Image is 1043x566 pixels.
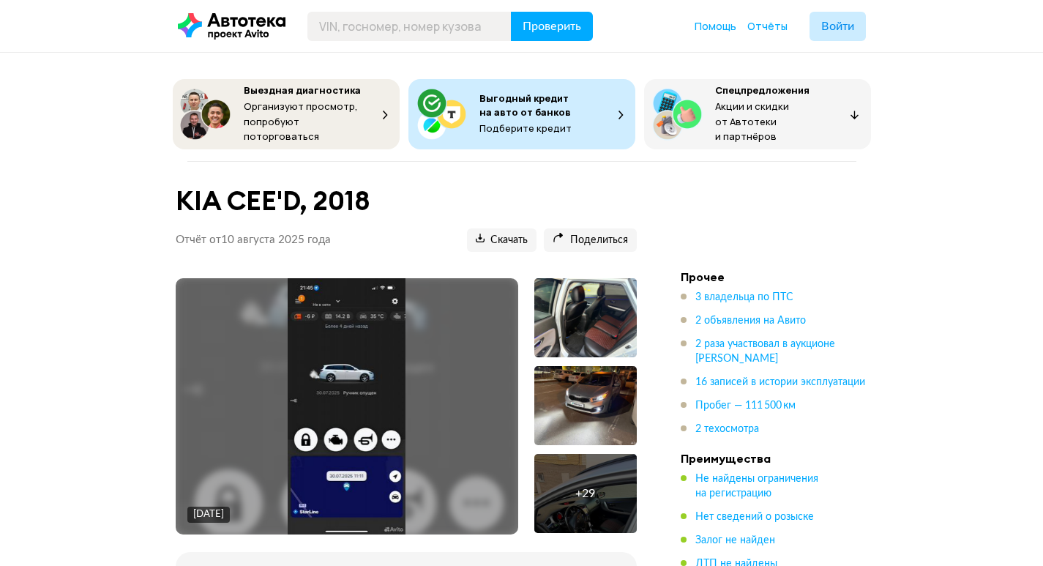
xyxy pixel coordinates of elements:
span: Проверить [523,21,581,32]
span: Помощь [695,19,736,33]
a: Помощь [695,19,736,34]
button: Проверить [511,12,593,41]
span: 2 объявления на Авито [695,316,806,326]
p: Отчёт от 10 августа 2025 года [176,233,331,247]
button: СпецпредложенияАкции и скидки от Автотеки и партнёров [644,79,871,149]
span: Скачать [476,234,528,247]
span: Не найдены ограничения на регистрацию [695,474,818,499]
input: VIN, госномер, номер кузова [307,12,512,41]
span: Организуют просмотр, попробуют поторговаться [244,100,358,143]
span: Спецпредложения [715,83,810,97]
span: Подберите кредит [479,122,572,135]
div: + 29 [575,486,595,501]
span: Поделиться [553,234,628,247]
span: Нет сведений о розыске [695,512,814,522]
button: Поделиться [544,228,637,252]
h4: Преимущества [681,451,886,466]
h4: Прочее [681,269,886,284]
span: 2 техосмотра [695,424,759,434]
button: Выгодный кредит на авто от банковПодберите кредит [408,79,635,149]
button: Войти [810,12,866,41]
span: 2 раза участвовал в аукционе [PERSON_NAME] [695,339,835,364]
span: Пробег — 111 500 км [695,401,796,411]
button: Скачать [467,228,537,252]
a: Отчёты [747,19,788,34]
span: Залог не найден [695,535,775,545]
img: Main car [288,278,405,535]
button: Выездная диагностикаОрганизуют просмотр, попробуют поторговаться [173,79,400,149]
span: 16 записей в истории эксплуатации [695,377,865,387]
h1: KIA CEE'D, 2018 [176,185,637,217]
div: [DATE] [193,508,224,521]
span: Отчёты [747,19,788,33]
span: Акции и скидки от Автотеки и партнёров [715,100,789,143]
span: Войти [821,21,854,32]
span: Выездная диагностика [244,83,361,97]
span: 3 владельца по ПТС [695,292,793,302]
span: Выгодный кредит на авто от банков [479,92,571,119]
